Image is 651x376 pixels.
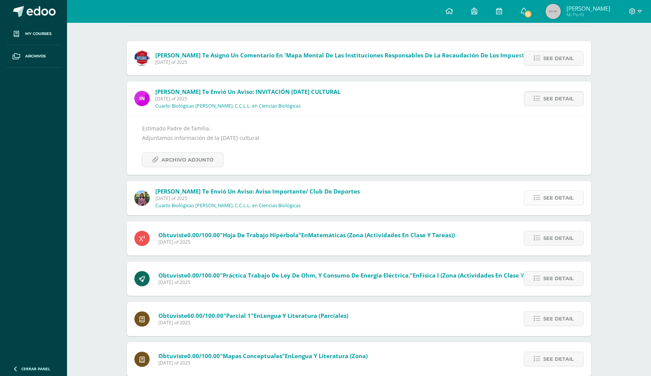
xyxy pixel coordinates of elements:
p: Cuarto Biológicas [PERSON_NAME]. C.C.L.L. en Ciencias Biológicas [155,103,301,109]
span: [DATE] of 2025 [155,95,340,102]
span: 0.00/100.00 [187,231,220,239]
span: Lengua y Literatura (Zona) [292,352,368,360]
span: "Práctica trabajo de ley de ohm, y consumo de energía eléctrica." [220,271,413,279]
span: Obtuviste en [158,231,455,239]
span: See detail [543,312,574,326]
span: [PERSON_NAME] te envió un aviso: Aviso Importante/ Club de deportes [155,187,360,195]
a: Archivo Adjunto [142,152,223,167]
span: [DATE] of 2025 [158,360,368,366]
span: See detail [543,191,574,205]
span: See detail [543,231,574,245]
span: Mi Perfil [566,11,610,18]
span: Obtuviste en [158,312,348,319]
span: "Mapas conceptuales" [220,352,285,360]
span: [PERSON_NAME] te envió un aviso: INVITACIÓN [DATE] CULTURAL [155,88,340,95]
span: "Parcial 1" [223,312,254,319]
span: [DATE] of 2025 [158,239,455,245]
img: 50160636c8645c56db84f77601761a06.png [134,190,150,206]
img: 45x45 [546,4,561,19]
span: Matemáticas (Zona (Actividades en clase y tareas)) [308,231,455,239]
span: Física I (Zona (Actividades en clase y tareas)) [420,271,548,279]
span: See detail [543,51,574,65]
span: "Hoja de trabajo Hipérbola" [220,231,301,239]
a: Archivos [6,45,61,68]
span: See detail [543,271,574,286]
a: My courses [6,23,61,45]
span: See detail [543,352,574,366]
span: Cerrar panel [21,366,50,371]
div: Estimado Padre de familia, Adjuntamos información de la [DATE] cultural [142,124,576,167]
span: My courses [25,31,51,37]
span: 60.00/100.00 [187,312,223,319]
span: Archivo Adjunto [161,153,214,167]
span: 0.00/100.00 [187,352,220,360]
span: [DATE] of 2025 [158,319,348,326]
span: [DATE] of 2025 [155,195,360,201]
span: Obtuviste en [158,271,548,279]
span: Lengua y Literatura (Parciales) [260,312,348,319]
img: 4983f1b0d85004034e19fe0b05bc45ec.png [134,51,150,66]
p: Cuarto Biológicas [PERSON_NAME]. C.C.L.L. en Ciencias Biológicas [155,203,301,209]
span: [DATE] of 2025 [158,279,548,286]
span: Archivos [25,53,46,59]
span: 0.00/100.00 [187,271,220,279]
span: [PERSON_NAME] [566,5,610,12]
span: See detail [543,92,574,106]
span: 13 [524,10,532,18]
span: Obtuviste en [158,352,368,360]
img: 49dcc5f07bc63dd4e845f3f2a9293567.png [134,91,150,106]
